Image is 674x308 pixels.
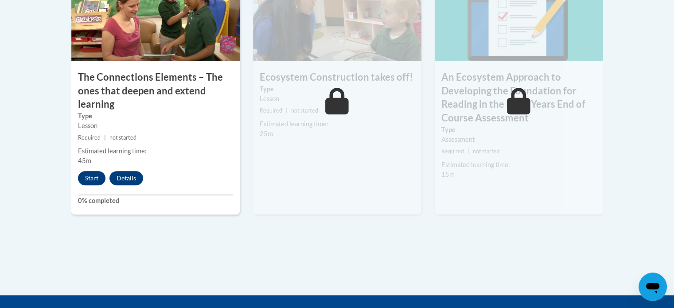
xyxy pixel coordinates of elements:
span: 15m [441,171,455,178]
div: Lesson [260,94,415,104]
div: Estimated learning time: [441,160,596,170]
label: Type [78,111,233,121]
span: | [104,134,106,141]
span: not started [291,107,318,114]
h3: An Ecosystem Approach to Developing the Foundation for Reading in the Early Years End of Course A... [435,70,603,125]
label: 0% completed [78,196,233,206]
label: Type [441,125,596,135]
span: 25m [260,130,273,137]
button: Start [78,171,105,185]
iframe: Button to launch messaging window [639,273,667,301]
span: | [286,107,288,114]
span: Required [78,134,101,141]
span: | [468,148,469,155]
h3: The Connections Elements – The ones that deepen and extend learning [71,70,240,111]
span: not started [109,134,136,141]
span: Required [441,148,464,155]
div: Estimated learning time: [78,146,233,156]
div: Estimated learning time: [260,119,415,129]
button: Details [109,171,143,185]
div: Assessment [441,135,596,144]
div: Lesson [78,121,233,131]
h3: Ecosystem Construction takes off! [253,70,421,84]
label: Type [260,84,415,94]
span: not started [473,148,500,155]
span: 45m [78,157,91,164]
span: Required [260,107,282,114]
